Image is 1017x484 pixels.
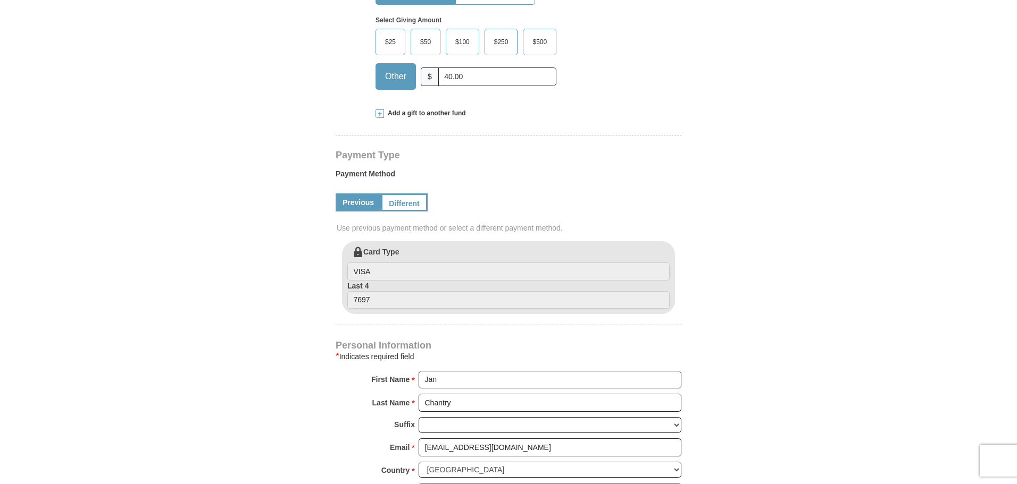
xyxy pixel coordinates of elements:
h4: Payment Type [336,151,681,159]
strong: Last Name [372,395,410,410]
h4: Personal Information [336,341,681,350]
input: Other Amount [438,67,556,86]
strong: Select Giving Amount [376,16,441,24]
strong: Email [390,440,410,455]
strong: Suffix [394,417,415,432]
span: $25 [380,34,401,50]
input: Card Type [347,262,670,281]
label: Card Type [347,247,670,281]
span: Use previous payment method or select a different payment method. [337,223,682,233]
a: Different [381,193,428,211]
span: $50 [415,34,436,50]
span: Other [380,69,412,84]
strong: First Name [371,372,410,387]
label: Payment Method [336,168,681,184]
a: Previous [336,193,381,211]
input: Last 4 [347,291,670,309]
strong: Country [381,463,410,478]
span: $ [421,67,439,86]
span: $500 [527,34,552,50]
div: Indicates required field [336,350,681,363]
span: $100 [450,34,475,50]
span: Add a gift to another fund [384,109,466,118]
span: $250 [489,34,514,50]
label: Last 4 [347,281,670,309]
